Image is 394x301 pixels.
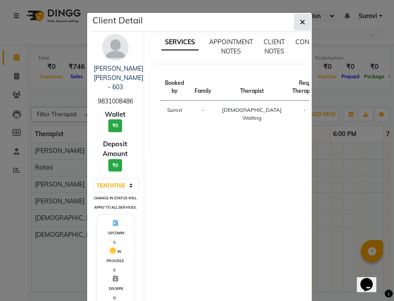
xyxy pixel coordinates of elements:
[287,101,321,144] td: -
[92,14,143,27] h5: Client Detail
[98,97,133,105] span: 9831008486
[161,34,199,50] span: SERVICES
[222,107,282,121] span: [DEMOGRAPHIC_DATA] Waiting
[94,139,138,159] span: Deposit Amount
[295,38,341,46] span: CONSUMPTION
[102,34,129,61] img: avatar
[189,101,217,144] td: -
[264,38,285,55] span: CLIENT NOTES
[209,38,253,55] span: APPOINTMENT NOTES
[357,266,385,292] iframe: chat widget
[108,159,122,172] h3: ₹0
[160,101,189,144] td: Surovi
[108,119,122,132] h3: ₹0
[189,74,217,101] th: Family
[108,231,124,244] span: UPCOMING
[217,74,287,101] th: Therapist
[94,65,143,91] a: [PERSON_NAME] [PERSON_NAME] - 603
[105,110,126,120] span: Wallet
[160,74,189,101] th: Booked by
[287,74,321,101] th: Req. Therapist
[107,249,124,272] span: IN PROGRESS
[94,196,137,210] small: Change in status will apply to all services.
[109,286,123,300] span: DROPPED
